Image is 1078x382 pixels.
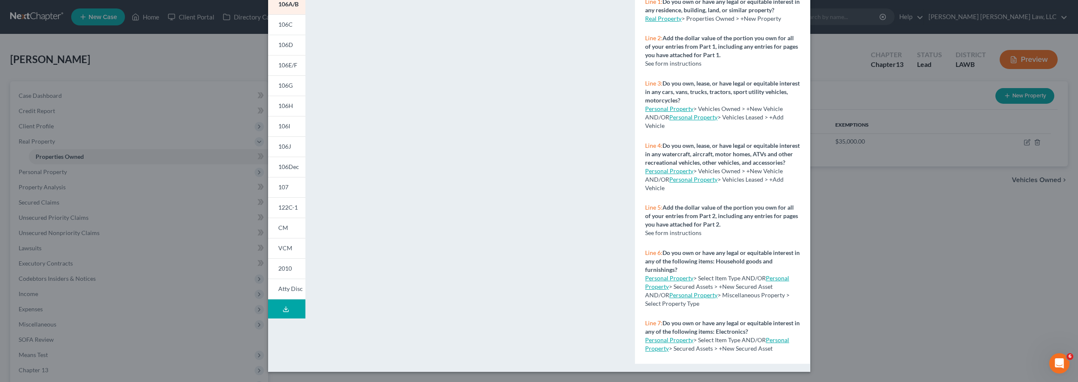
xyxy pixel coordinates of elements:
[278,102,293,109] span: 106H
[645,34,662,42] span: Line 2:
[645,80,800,104] strong: Do you own, lease, or have legal or equitable interest in any cars, vans, trucks, tractors, sport...
[268,218,305,238] a: CM
[1067,353,1073,360] span: 6
[278,224,288,231] span: CM
[645,176,784,191] span: > Vehicles Leased > +Add Vehicle
[278,0,299,8] span: 106A/B
[278,143,291,150] span: 106J
[645,34,798,58] strong: Add the dollar value of the portion you own for all of your entries from Part 1, including any en...
[278,244,292,252] span: VCM
[268,157,305,177] a: 106Dec
[278,122,290,130] span: 106I
[645,274,693,282] a: Personal Property
[645,291,790,307] span: > Miscellaneous Property > Select Property Type
[645,60,701,67] span: See form instructions
[268,279,305,299] a: Atty Disc
[645,80,662,87] span: Line 3:
[645,142,800,166] strong: Do you own, lease, or have legal or equitable interest in any watercraft, aircraft, motor homes, ...
[1049,353,1070,374] iframe: Intercom live chat
[268,96,305,116] a: 106H
[278,61,297,69] span: 106E/F
[278,21,293,28] span: 106C
[268,116,305,136] a: 106I
[645,204,798,228] strong: Add the dollar value of the portion you own for all of your entries from Part 2, including any en...
[645,105,783,121] span: > Vehicles Owned > +New Vehicle AND/OR
[645,274,789,290] a: Personal Property
[268,197,305,218] a: 122C-1
[645,274,789,299] span: > Secured Assets > +New Secured Asset AND/OR
[278,82,293,89] span: 106G
[645,15,682,22] a: Real Property
[268,35,305,55] a: 106D
[645,274,766,282] span: > Select Item Type AND/OR
[645,105,693,112] a: Personal Property
[645,113,784,129] span: > Vehicles Leased > +Add Vehicle
[268,55,305,75] a: 106E/F
[645,142,662,149] span: Line 4:
[278,204,298,211] span: 122C-1
[278,285,303,292] span: Atty Disc
[645,249,662,256] span: Line 6:
[645,204,662,211] span: Line 5:
[645,336,766,343] span: > Select Item Type AND/OR
[645,319,662,327] span: Line 7:
[645,229,701,236] span: See form instructions
[268,238,305,258] a: VCM
[268,14,305,35] a: 106C
[278,41,293,48] span: 106D
[682,15,781,22] span: > Properties Owned > +New Property
[669,113,718,121] a: Personal Property
[268,136,305,157] a: 106J
[645,167,693,174] a: Personal Property
[645,249,800,273] strong: Do you own or have any legal or equitable interest in any of the following items: Household goods...
[268,177,305,197] a: 107
[669,176,718,183] a: Personal Property
[278,163,299,170] span: 106Dec
[645,167,783,183] span: > Vehicles Owned > +New Vehicle AND/OR
[645,336,693,343] a: Personal Property
[278,183,288,191] span: 107
[645,319,800,335] strong: Do you own or have any legal or equitable interest in any of the following items: Electronics?
[268,75,305,96] a: 106G
[669,291,718,299] a: Personal Property
[278,265,292,272] span: 2010
[268,258,305,279] a: 2010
